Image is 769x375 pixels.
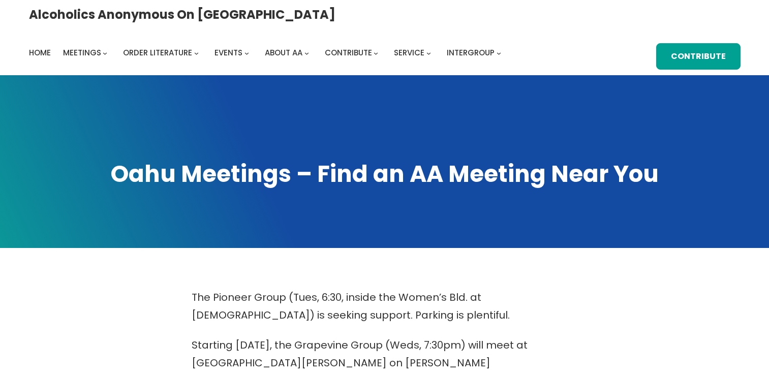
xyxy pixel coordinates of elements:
[63,46,101,60] a: Meetings
[394,47,424,58] span: Service
[265,47,302,58] span: About AA
[214,46,242,60] a: Events
[29,159,741,190] h1: Oahu Meetings – Find an AA Meeting Near You
[29,4,335,25] a: Alcoholics Anonymous on [GEOGRAPHIC_DATA]
[497,51,501,55] button: Intergroup submenu
[374,51,378,55] button: Contribute submenu
[192,289,578,324] p: The Pioneer Group (Tues, 6:30, inside the Women’s Bld. at [DEMOGRAPHIC_DATA]) is seeking support....
[304,51,309,55] button: About AA submenu
[394,46,424,60] a: Service
[244,51,249,55] button: Events submenu
[29,46,51,60] a: Home
[447,46,495,60] a: Intergroup
[265,46,302,60] a: About AA
[194,51,199,55] button: Order Literature submenu
[29,47,51,58] span: Home
[103,51,107,55] button: Meetings submenu
[214,47,242,58] span: Events
[63,47,101,58] span: Meetings
[447,47,495,58] span: Intergroup
[29,46,505,60] nav: Intergroup
[656,43,741,70] a: Contribute
[123,47,192,58] span: Order Literature
[426,51,431,55] button: Service submenu
[325,47,372,58] span: Contribute
[325,46,372,60] a: Contribute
